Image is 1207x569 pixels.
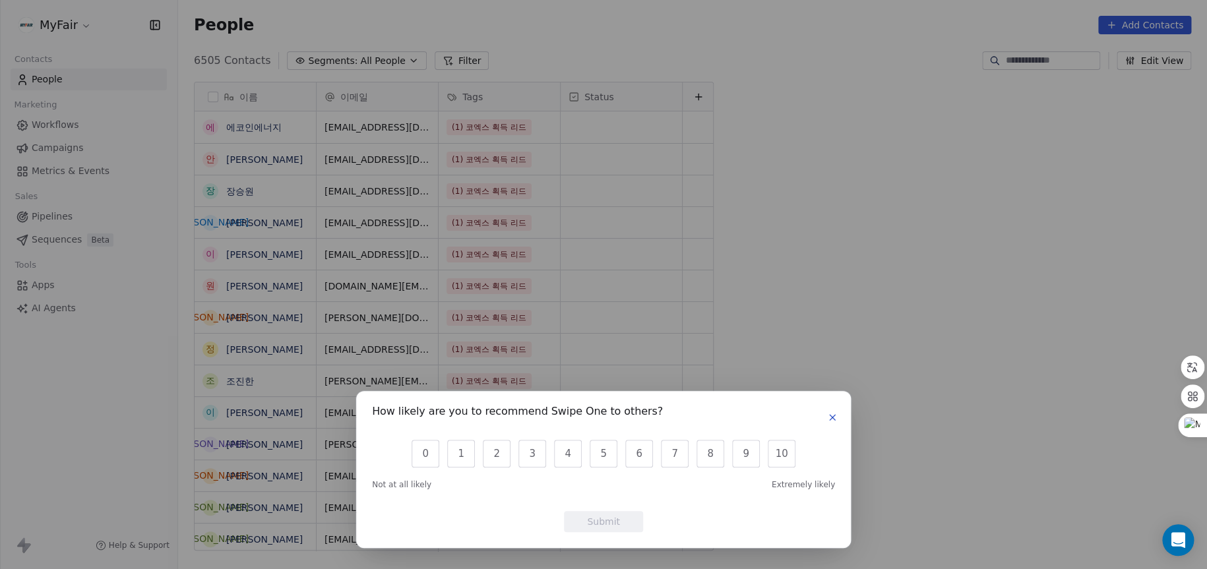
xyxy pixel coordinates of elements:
h1: How likely are you to recommend Swipe One to others? [372,407,663,420]
button: 2 [483,440,511,467]
span: Extremely likely [772,479,835,490]
button: 8 [696,440,724,467]
button: 3 [518,440,546,467]
button: Submit [564,511,643,532]
button: 1 [447,440,475,467]
button: 6 [625,440,653,467]
button: 0 [412,440,439,467]
button: 7 [661,440,689,467]
span: Not at all likely [372,479,431,490]
button: 5 [590,440,617,467]
button: 4 [554,440,582,467]
button: 9 [732,440,760,467]
button: 10 [768,440,795,467]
